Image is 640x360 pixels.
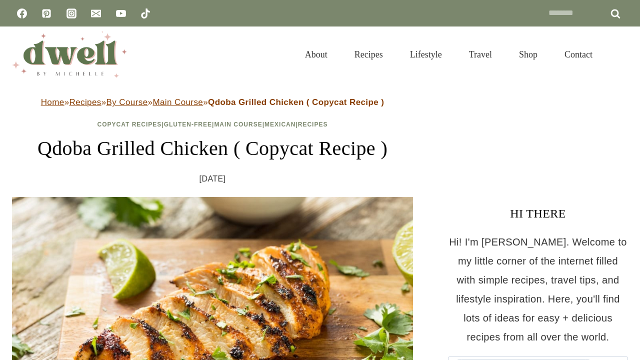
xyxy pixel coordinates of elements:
a: Main Course [152,97,203,107]
a: Email [86,3,106,23]
span: | | | | [97,121,328,128]
a: Recipes [298,121,328,128]
h1: Qdoba Grilled Chicken ( Copycat Recipe ) [12,133,413,163]
nav: Primary Navigation [291,37,606,72]
a: Recipes [69,97,101,107]
a: TikTok [135,3,155,23]
img: DWELL by michelle [12,31,127,77]
span: » » » » [41,97,384,107]
a: Mexican [264,121,295,128]
a: Instagram [61,3,81,23]
a: Pinterest [36,3,56,23]
a: Contact [551,37,606,72]
strong: Qdoba Grilled Chicken ( Copycat Recipe ) [208,97,384,107]
a: Shop [505,37,551,72]
a: Home [41,97,64,107]
a: Copycat Recipes [97,121,162,128]
time: [DATE] [199,171,226,186]
a: Recipes [341,37,396,72]
a: YouTube [111,3,131,23]
a: Main Course [214,121,262,128]
a: Facebook [12,3,32,23]
a: About [291,37,341,72]
p: Hi! I'm [PERSON_NAME]. Welcome to my little corner of the internet filled with simple recipes, tr... [448,232,628,346]
h3: HI THERE [448,204,628,222]
button: View Search Form [611,46,628,63]
a: By Course [106,97,148,107]
a: Travel [455,37,505,72]
a: Lifestyle [396,37,455,72]
a: Gluten-Free [164,121,212,128]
